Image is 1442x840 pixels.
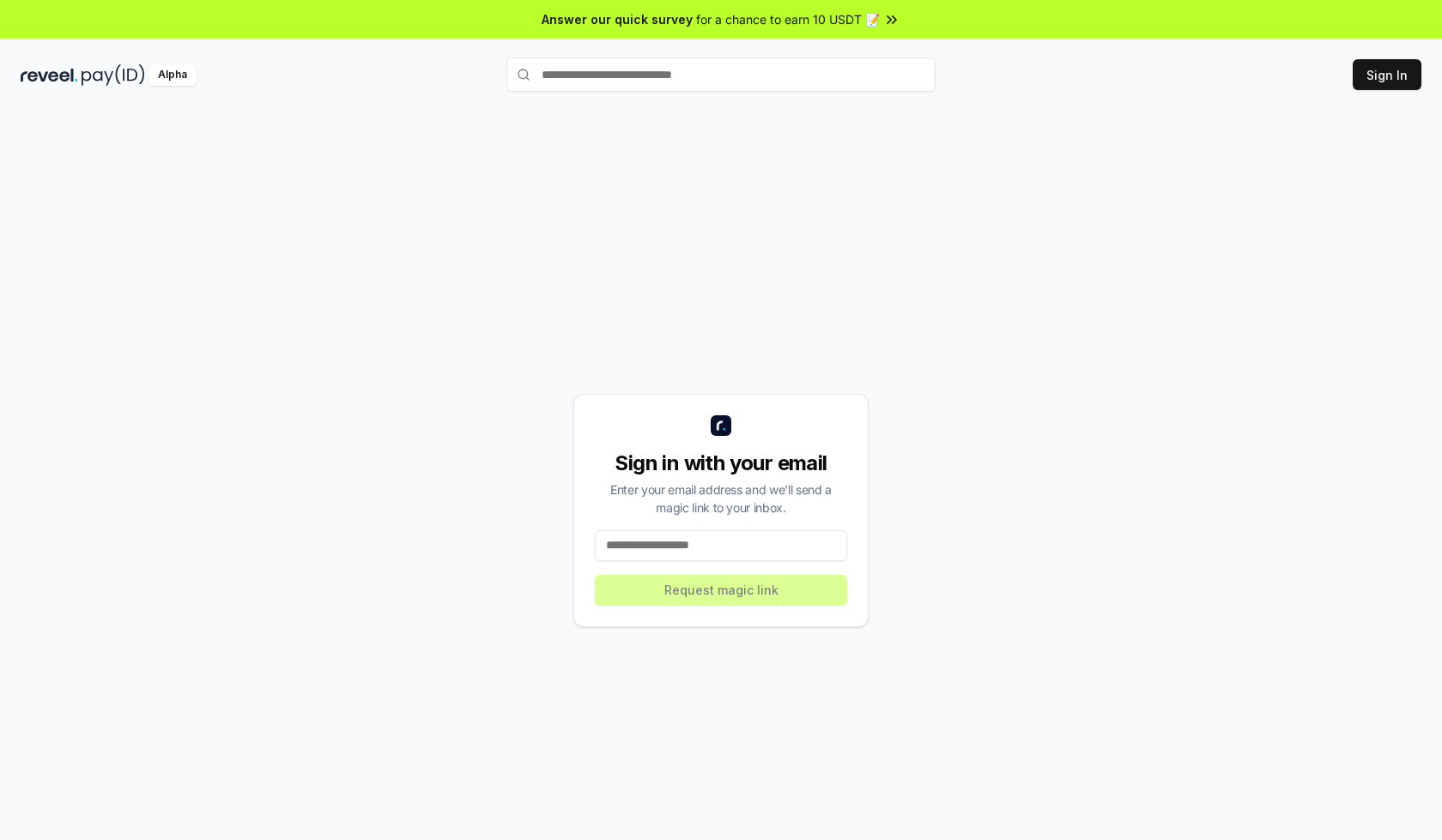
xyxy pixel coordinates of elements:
[148,64,197,86] div: Alpha
[595,450,847,477] div: Sign in with your email
[711,415,731,436] img: logo_small
[595,480,847,517] div: Enter your email address and we’ll send a magic link to your inbox.
[696,10,880,28] span: for a chance to earn 10 USDT 📝
[21,64,78,86] img: reveel_dark
[542,10,693,28] span: Answer our quick survey
[82,64,145,86] img: pay_id
[1353,59,1421,90] button: Sign In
